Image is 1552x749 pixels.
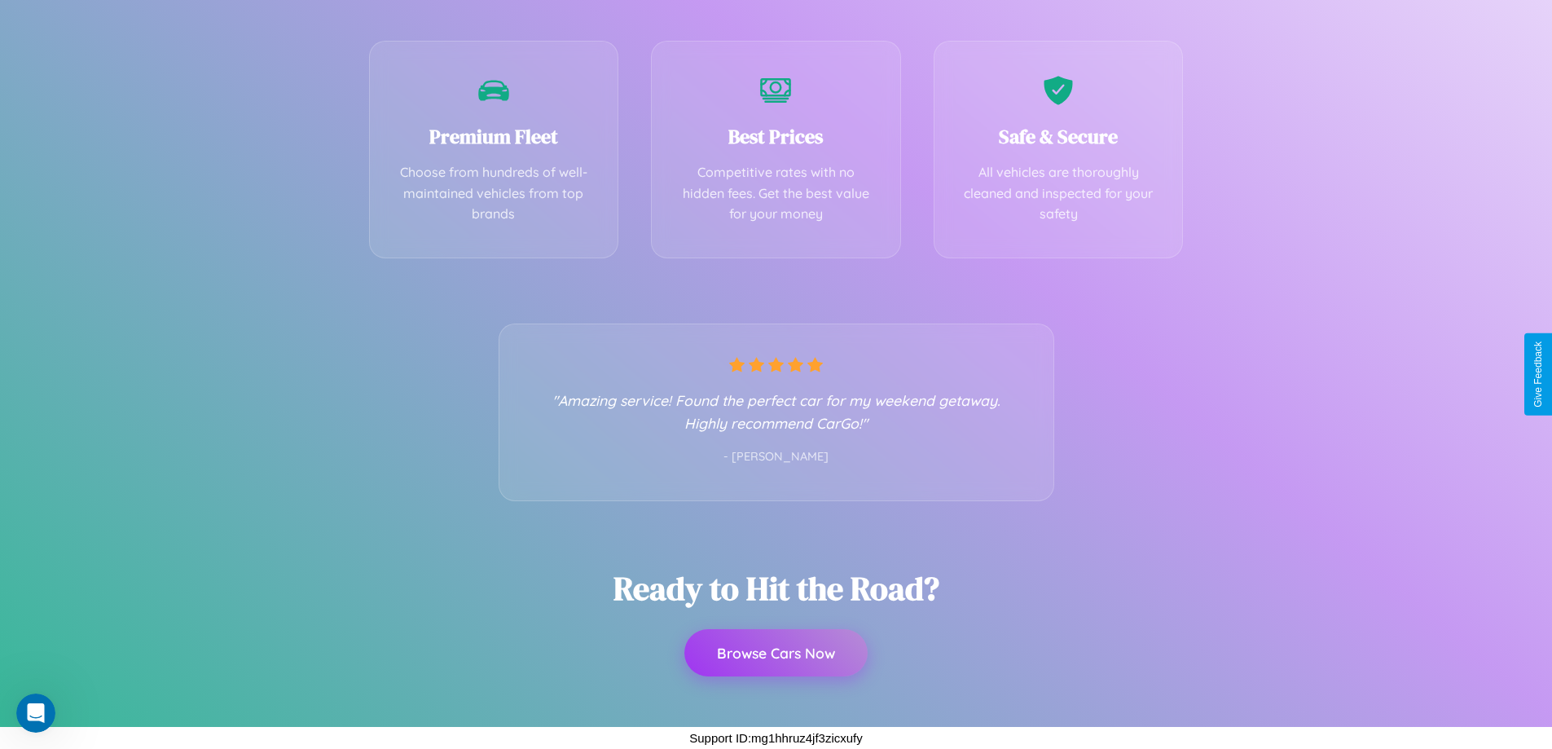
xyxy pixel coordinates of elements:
[676,123,876,150] h3: Best Prices
[684,629,868,676] button: Browse Cars Now
[532,389,1021,434] p: "Amazing service! Found the perfect car for my weekend getaway. Highly recommend CarGo!"
[16,694,55,733] iframe: Intercom live chat
[613,566,939,610] h2: Ready to Hit the Road?
[394,123,594,150] h3: Premium Fleet
[689,727,863,749] p: Support ID: mg1hhruz4jf3zicxufy
[959,162,1159,225] p: All vehicles are thoroughly cleaned and inspected for your safety
[394,162,594,225] p: Choose from hundreds of well-maintained vehicles from top brands
[532,447,1021,468] p: - [PERSON_NAME]
[959,123,1159,150] h3: Safe & Secure
[676,162,876,225] p: Competitive rates with no hidden fees. Get the best value for your money
[1532,341,1544,408] div: Give Feedback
